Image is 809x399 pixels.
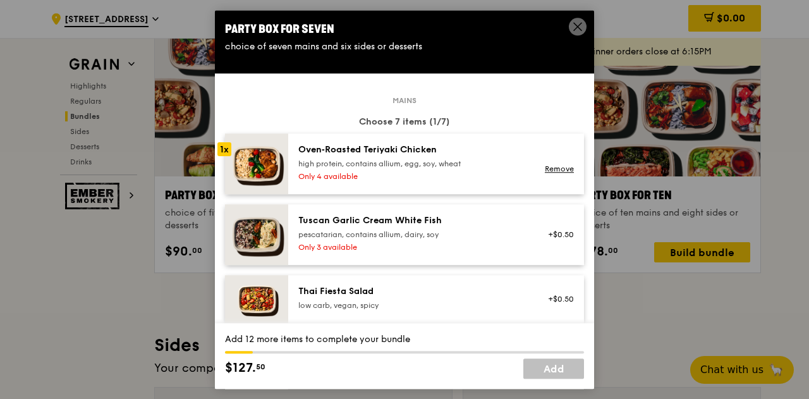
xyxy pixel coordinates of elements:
[225,204,288,265] img: daily_normal_Tuscan_Garlic_Cream_White_Fish__Horizontal_.jpg
[225,40,584,53] div: choice of seven mains and six sides or desserts
[545,164,574,173] a: Remove
[298,214,525,227] div: Tuscan Garlic Cream White Fish
[225,359,256,378] span: $127.
[217,142,231,156] div: 1x
[225,20,584,38] div: Party Box for Seven
[298,159,525,169] div: high protein, contains allium, egg, soy, wheat
[540,230,574,240] div: +$0.50
[225,133,288,194] img: daily_normal_Oven-Roasted_Teriyaki_Chicken__Horizontal_.jpg
[225,116,584,128] div: Choose 7 items (1/7)
[298,230,525,240] div: pescatarian, contains allium, dairy, soy
[256,362,265,372] span: 50
[540,294,574,304] div: +$0.50
[298,300,525,310] div: low carb, vegan, spicy
[225,333,584,346] div: Add 12 more items to complete your bundle
[298,171,525,181] div: Only 4 available
[298,144,525,156] div: Oven‑Roasted Teriyaki Chicken
[298,242,525,252] div: Only 3 available
[298,285,525,298] div: Thai Fiesta Salad
[387,95,422,106] span: Mains
[225,275,288,323] img: daily_normal_Thai_Fiesta_Salad__Horizontal_.jpg
[523,359,584,379] a: Add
